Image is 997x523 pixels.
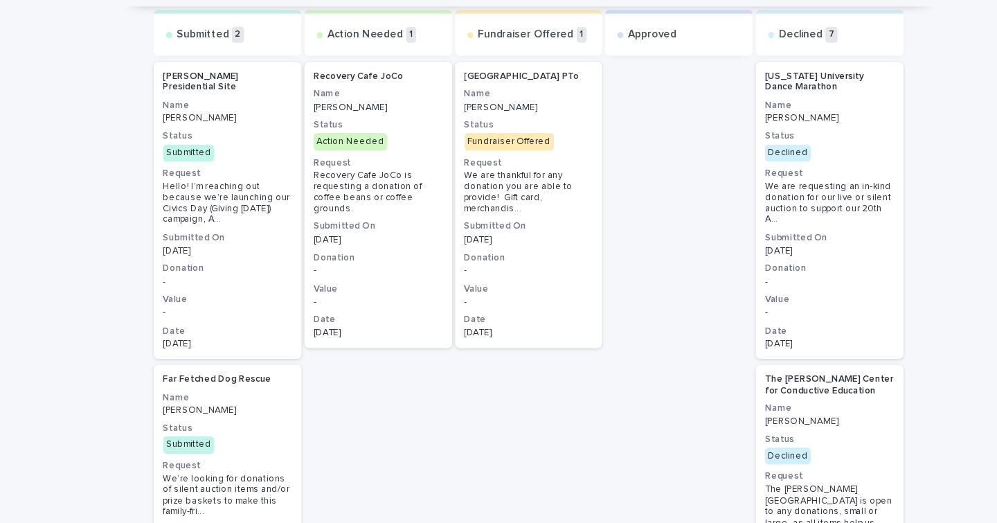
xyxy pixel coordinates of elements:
[712,236,829,247] h3: Submitted On
[712,116,829,127] h3: Name
[304,322,421,332] p: [DATE]
[168,90,285,110] p: [PERSON_NAME] Presidential Site
[725,51,764,63] p: Declined
[440,254,557,265] h3: Donation
[712,90,829,110] p: [US_STATE] University Dance Marathon
[440,266,557,276] p: -
[440,282,557,293] h3: Value
[168,420,214,436] div: Submitted
[440,294,557,304] p: -
[712,248,829,258] p: [DATE]
[304,266,421,276] p: -
[712,320,829,331] h3: Date
[304,310,421,321] h3: Date
[712,464,829,514] span: The [PERSON_NAME][GEOGRAPHIC_DATA] is open to any donations, small or large, as all items help us...
[168,513,285,522] p: [DATE]
[304,181,404,219] span: Recovery Cafe JoCo is requesting a donation of coffee beans or coffee grounds.
[712,143,829,154] h3: Status
[440,146,521,161] div: Fundraiser Offered
[168,442,285,453] h3: Request
[304,168,421,179] h3: Request
[168,408,285,419] h3: Status
[712,333,829,342] p: [DATE]
[168,454,285,495] span: We’re looking for donations of silent auction items and/or prize baskets to make this family-fri ...
[168,304,285,314] p: -
[168,380,285,391] h3: Name
[712,418,829,429] h3: Status
[440,225,557,236] h3: Submitted On
[440,168,557,179] h3: Request
[704,82,838,351] a: [US_STATE] University Dance MarathonName[PERSON_NAME]StatusDeclinedRequestWe are requesting an in...
[304,282,421,293] h3: Value
[304,118,421,128] p: [PERSON_NAME]
[168,454,285,495] div: We’re looking for donations of silent auction items and/or prize baskets to make this family-frie...
[168,320,285,331] h3: Date
[168,248,285,258] p: [DATE]
[168,276,285,286] p: -
[159,82,293,351] a: [PERSON_NAME] Presidential SiteName[PERSON_NAME]StatusSubmittedRequestHello! I’m reaching out bec...
[168,292,285,303] h3: Value
[712,190,829,230] div: We are requesting an in-kind donation for our live or silent auction to support our 20th Annual G...
[168,190,285,230] div: Hello! I’m reaching out because we’re launching our Civics Day (Giving Tuesday) campaign, A Legac...
[168,333,285,342] p: [DATE]
[712,390,829,401] h3: Name
[180,51,227,63] p: Submitted
[712,431,754,446] div: Declined
[168,128,285,138] p: [PERSON_NAME]
[767,50,778,64] p: 7
[168,236,285,247] h3: Submitted On
[168,364,285,374] p: Far Fetched Dog Rescue
[168,157,214,172] div: Submitted
[304,90,421,100] p: Recovery Cafe JoCo
[230,50,241,64] p: 2
[712,177,829,188] h3: Request
[440,134,557,145] h3: Status
[712,190,829,230] span: We are requesting an in-kind donation for our live or silent auction to support our 20th A ...
[168,177,285,188] h3: Request
[316,51,385,63] p: Action Needed
[388,50,397,64] p: 1
[589,51,632,63] p: Approved
[304,294,421,304] p: -
[440,105,557,116] h3: Name
[304,105,421,116] h3: Name
[168,116,285,127] h3: Name
[304,254,421,265] h3: Donation
[542,50,551,64] p: 1
[440,322,557,332] p: [DATE]
[168,263,285,274] h3: Donation
[712,464,829,514] div: The Jackson Center is open to any donations, small or large, as all items help us achieve our goa...
[304,238,421,248] p: [DATE]
[712,157,754,172] div: Declined
[168,143,285,154] h3: Status
[168,393,285,402] p: [PERSON_NAME]
[304,225,421,236] h3: Submitted On
[712,128,829,138] p: [PERSON_NAME]
[304,134,421,145] h3: Status
[712,263,829,274] h3: Donation
[296,82,429,341] a: Recovery Cafe JoCoName[PERSON_NAME]StatusAction NeededRequestRecovery Cafe JoCo is requesting a d...
[712,304,829,314] p: -
[712,276,829,286] p: -
[712,364,829,384] p: The [PERSON_NAME] Center for Conductive Education
[168,500,285,511] h3: Submitted On
[304,146,370,161] div: Action Needed
[440,180,557,220] span: We are thankful for any donation you are able to provide! Gift card, merchandis ...
[432,82,566,341] a: [GEOGRAPHIC_DATA] PToName[PERSON_NAME]StatusFundraiser OfferedRequestWe are thankful for any dona...
[440,118,557,128] p: [PERSON_NAME]
[453,51,539,63] p: Fundraiser Offered
[712,402,829,412] p: [PERSON_NAME]
[712,452,829,463] h3: Request
[440,180,557,220] div: We are thankful for any donation you are able to provide! Gift card, merchandise, etc.
[440,90,557,100] p: [GEOGRAPHIC_DATA] PTo
[712,292,829,303] h3: Value
[168,190,285,230] span: Hello! I’m reaching out because we’re launching our Civics Day (Giving [DATE]) campaign, A ...
[440,310,557,321] h3: Date
[159,6,253,26] h2: Admin Menu
[440,238,557,248] p: [DATE]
